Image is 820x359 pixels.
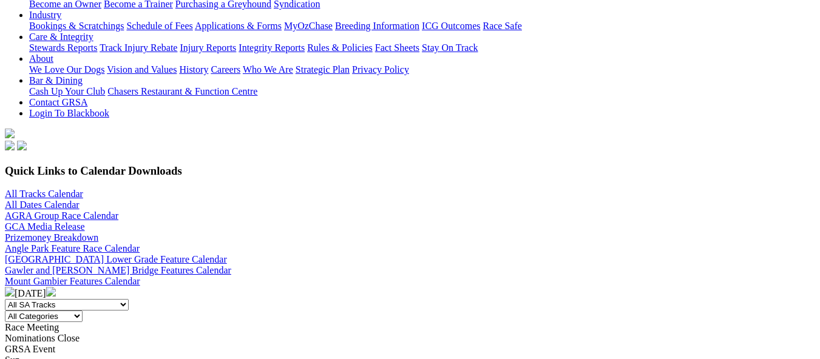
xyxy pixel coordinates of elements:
[5,129,15,138] img: logo-grsa-white.png
[29,10,61,20] a: Industry
[29,75,83,86] a: Bar & Dining
[5,254,227,264] a: [GEOGRAPHIC_DATA] Lower Grade Feature Calendar
[5,287,815,299] div: [DATE]
[29,42,815,53] div: Care & Integrity
[243,64,293,75] a: Who We Are
[46,287,56,297] img: chevron-right-pager-white.svg
[483,21,521,31] a: Race Safe
[180,42,236,53] a: Injury Reports
[307,42,373,53] a: Rules & Policies
[335,21,419,31] a: Breeding Information
[5,344,815,355] div: GRSA Event
[375,42,419,53] a: Fact Sheets
[29,86,815,97] div: Bar & Dining
[5,164,815,178] h3: Quick Links to Calendar Downloads
[5,243,140,253] a: Angle Park Feature Race Calendar
[29,21,815,32] div: Industry
[5,322,815,333] div: Race Meeting
[29,97,87,107] a: Contact GRSA
[195,21,282,31] a: Applications & Forms
[5,333,815,344] div: Nominations Close
[422,42,478,53] a: Stay On Track
[179,64,208,75] a: History
[17,141,27,150] img: twitter.svg
[107,64,177,75] a: Vision and Values
[239,42,305,53] a: Integrity Reports
[5,200,80,210] a: All Dates Calendar
[100,42,177,53] a: Track Injury Rebate
[5,232,98,243] a: Prizemoney Breakdown
[5,287,15,297] img: chevron-left-pager-white.svg
[284,21,333,31] a: MyOzChase
[5,221,85,232] a: GCA Media Release
[29,42,97,53] a: Stewards Reports
[5,265,231,275] a: Gawler and [PERSON_NAME] Bridge Features Calendar
[5,210,118,221] a: AGRA Group Race Calendar
[29,64,104,75] a: We Love Our Dogs
[211,64,240,75] a: Careers
[29,86,105,96] a: Cash Up Your Club
[422,21,480,31] a: ICG Outcomes
[29,21,124,31] a: Bookings & Scratchings
[5,276,140,286] a: Mount Gambier Features Calendar
[126,21,192,31] a: Schedule of Fees
[29,64,815,75] div: About
[5,141,15,150] img: facebook.svg
[107,86,257,96] a: Chasers Restaurant & Function Centre
[296,64,350,75] a: Strategic Plan
[29,53,53,64] a: About
[29,108,109,118] a: Login To Blackbook
[29,32,93,42] a: Care & Integrity
[5,189,83,199] a: All Tracks Calendar
[352,64,409,75] a: Privacy Policy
